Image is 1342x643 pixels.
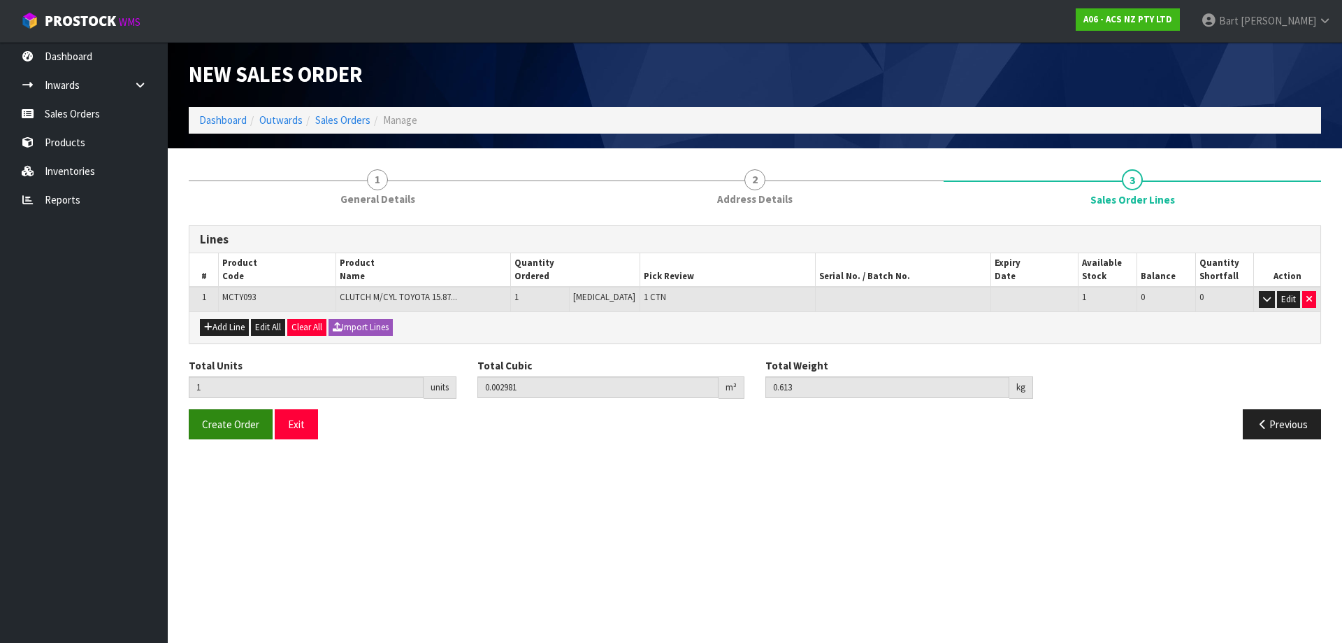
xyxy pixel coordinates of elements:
[1219,14,1239,27] span: Bart
[765,376,1009,398] input: Total Weight
[189,358,243,373] label: Total Units
[189,376,424,398] input: Total Units
[717,192,793,206] span: Address Details
[1078,253,1137,287] th: Available Stock
[640,253,816,287] th: Pick Review
[765,358,828,373] label: Total Weight
[189,215,1321,451] span: Sales Order Lines
[199,113,247,127] a: Dashboard
[644,291,666,303] span: 1 CTN
[200,319,249,336] button: Add Line
[1195,253,1254,287] th: Quantity Shortfall
[1277,291,1300,308] button: Edit
[202,291,206,303] span: 1
[315,113,370,127] a: Sales Orders
[202,418,259,431] span: Create Order
[477,376,719,398] input: Total Cubic
[1083,13,1172,25] strong: A06 - ACS NZ PTY LTD
[222,291,256,303] span: MCTY093
[1137,253,1196,287] th: Balance
[1090,192,1175,207] span: Sales Order Lines
[1009,376,1033,399] div: kg
[1241,14,1316,27] span: [PERSON_NAME]
[991,253,1078,287] th: Expiry Date
[744,169,765,190] span: 2
[189,253,219,287] th: #
[340,192,415,206] span: General Details
[573,291,635,303] span: [MEDICAL_DATA]
[119,15,140,29] small: WMS
[259,113,303,127] a: Outwards
[477,358,532,373] label: Total Cubic
[275,409,318,439] button: Exit
[200,233,1310,246] h3: Lines
[816,253,991,287] th: Serial No. / Batch No.
[287,319,326,336] button: Clear All
[424,376,456,399] div: units
[219,253,335,287] th: Product Code
[367,169,388,190] span: 1
[340,291,457,303] span: CLUTCH M/CYL TOYOTA 15.87...
[1082,291,1086,303] span: 1
[383,113,417,127] span: Manage
[251,319,285,336] button: Edit All
[329,319,393,336] button: Import Lines
[1122,169,1143,190] span: 3
[1141,291,1145,303] span: 0
[189,61,363,87] span: New Sales Order
[719,376,744,399] div: m³
[189,409,273,439] button: Create Order
[45,12,116,30] span: ProStock
[514,291,519,303] span: 1
[1243,409,1321,439] button: Previous
[1199,291,1204,303] span: 0
[21,12,38,29] img: cube-alt.png
[511,253,640,287] th: Quantity Ordered
[335,253,511,287] th: Product Name
[1254,253,1320,287] th: Action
